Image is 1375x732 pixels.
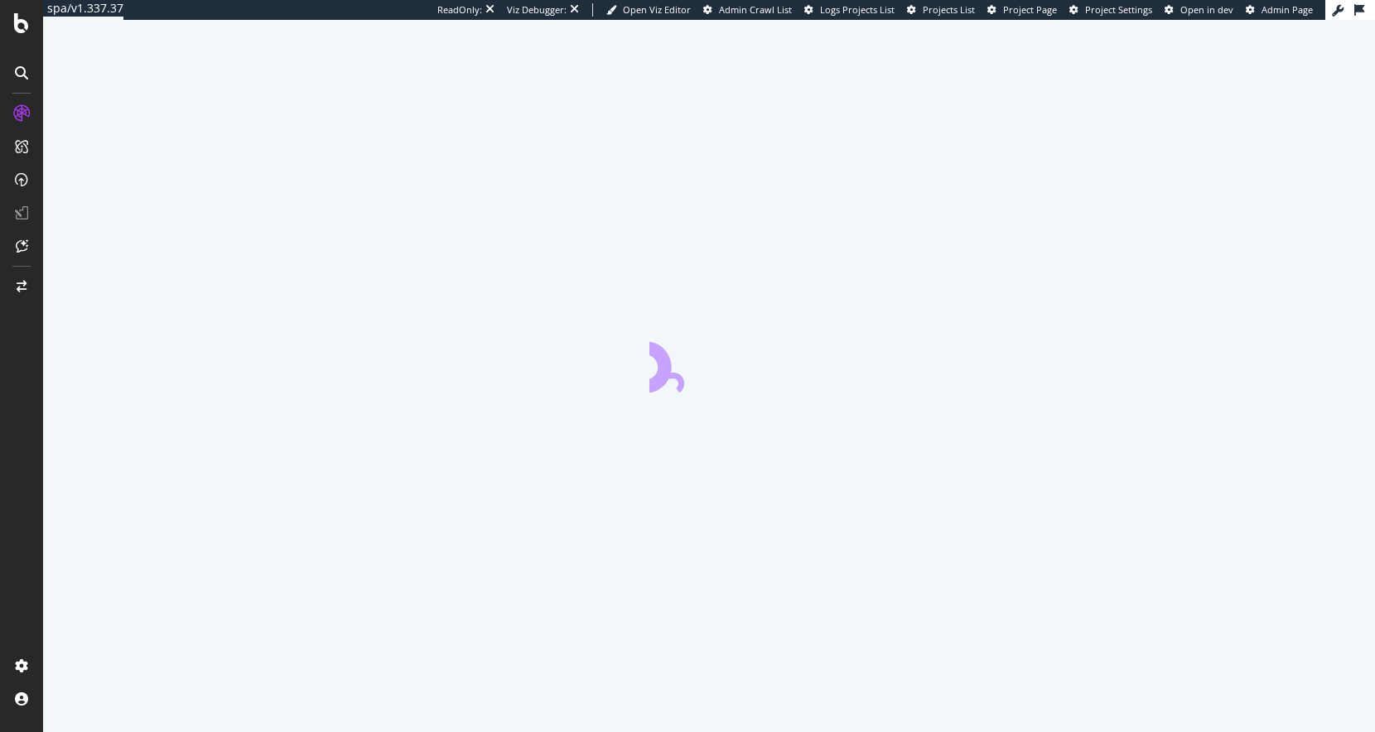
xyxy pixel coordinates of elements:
[507,3,567,17] div: Viz Debugger:
[1246,3,1313,17] a: Admin Page
[1085,3,1152,16] span: Project Settings
[987,3,1057,17] a: Project Page
[1165,3,1233,17] a: Open in dev
[907,3,975,17] a: Projects List
[437,3,482,17] div: ReadOnly:
[1069,3,1152,17] a: Project Settings
[1180,3,1233,16] span: Open in dev
[923,3,975,16] span: Projects List
[719,3,792,16] span: Admin Crawl List
[1262,3,1313,16] span: Admin Page
[703,3,792,17] a: Admin Crawl List
[820,3,895,16] span: Logs Projects List
[1003,3,1057,16] span: Project Page
[649,333,769,392] div: animation
[606,3,691,17] a: Open Viz Editor
[804,3,895,17] a: Logs Projects List
[623,3,691,16] span: Open Viz Editor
